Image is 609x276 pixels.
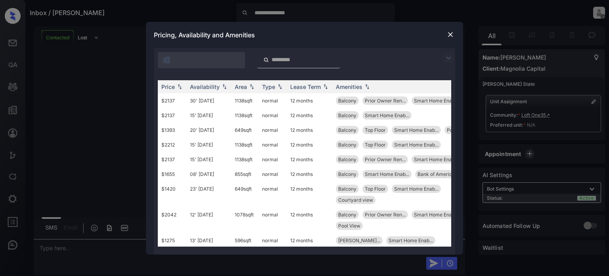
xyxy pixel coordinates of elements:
[365,142,386,148] span: Top Floor
[338,237,380,243] span: [PERSON_NAME]...
[232,137,259,152] td: 1138 sqft
[338,186,356,192] span: Balcony
[232,181,259,207] td: 649 sqft
[259,93,287,108] td: normal
[394,127,439,133] span: Smart Home Enab...
[259,108,287,123] td: normal
[338,197,373,203] span: Courtyard view
[187,207,232,233] td: 12' [DATE]
[338,223,360,229] span: Pool View
[287,93,333,108] td: 12 months
[259,233,287,259] td: normal
[394,142,439,148] span: Smart Home Enab...
[365,171,409,177] span: Smart Home Enab...
[158,137,187,152] td: $2212
[220,84,228,89] img: sorting
[187,152,232,167] td: 15' [DATE]
[158,233,187,259] td: $1275
[338,142,356,148] span: Balcony
[447,127,469,133] span: Pool View
[338,98,356,104] span: Balcony
[158,181,187,207] td: $1420
[414,212,458,218] span: Smart Home Enab...
[161,83,175,90] div: Price
[259,167,287,181] td: normal
[259,123,287,137] td: normal
[287,137,333,152] td: 12 months
[365,127,386,133] span: Top Floor
[158,167,187,181] td: $1655
[338,156,356,162] span: Balcony
[248,84,256,89] img: sorting
[338,127,356,133] span: Balcony
[338,212,356,218] span: Balcony
[365,156,406,162] span: Prior Owner Ren...
[287,207,333,233] td: 12 months
[287,123,333,137] td: 12 months
[232,123,259,137] td: 649 sqft
[276,84,284,89] img: sorting
[287,108,333,123] td: 12 months
[363,84,371,89] img: sorting
[259,207,287,233] td: normal
[338,171,356,177] span: Balcony
[187,123,232,137] td: 20' [DATE]
[187,233,232,259] td: 13' [DATE]
[365,212,406,218] span: Prior Owner Ren...
[158,123,187,137] td: $1393
[414,98,458,104] span: Smart Home Enab...
[163,56,170,64] img: icon-zuma
[232,167,259,181] td: 855 sqft
[232,93,259,108] td: 1138 sqft
[259,137,287,152] td: normal
[187,181,232,207] td: 23' [DATE]
[444,53,453,63] img: icon-zuma
[158,93,187,108] td: $2137
[287,152,333,167] td: 12 months
[232,207,259,233] td: 1078 sqft
[287,181,333,207] td: 12 months
[232,152,259,167] td: 1138 sqft
[190,83,220,90] div: Availability
[365,112,409,118] span: Smart Home Enab...
[232,233,259,259] td: 596 sqft
[414,156,458,162] span: Smart Home Enab...
[187,137,232,152] td: 15' [DATE]
[290,83,321,90] div: Lease Term
[417,171,458,177] span: Bank of America...
[394,186,439,192] span: Smart Home Enab...
[158,108,187,123] td: $2137
[232,108,259,123] td: 1138 sqft
[158,152,187,167] td: $2137
[259,181,287,207] td: normal
[187,108,232,123] td: 15' [DATE]
[365,98,406,104] span: Prior Owner Ren...
[446,31,454,39] img: close
[146,22,463,48] div: Pricing, Availability and Amenities
[235,83,247,90] div: Area
[259,152,287,167] td: normal
[262,83,275,90] div: Type
[322,84,329,89] img: sorting
[158,207,187,233] td: $2042
[176,84,184,89] img: sorting
[336,83,362,90] div: Amenities
[389,237,433,243] span: Smart Home Enab...
[287,167,333,181] td: 12 months
[187,167,232,181] td: 08' [DATE]
[287,233,333,259] td: 12 months
[187,93,232,108] td: 30' [DATE]
[365,186,386,192] span: Top Floor
[338,112,356,118] span: Balcony
[263,56,269,64] img: icon-zuma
